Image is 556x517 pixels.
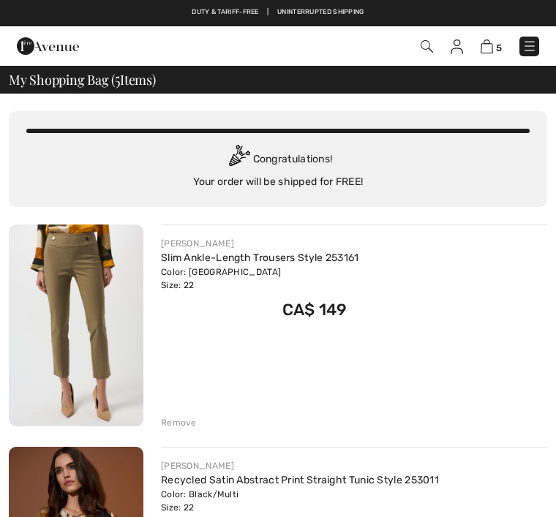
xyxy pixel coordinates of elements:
a: Slim Ankle-Length Trousers Style 253161 [161,252,359,264]
div: Color: [GEOGRAPHIC_DATA] Size: 22 [161,265,359,292]
div: Color: Black/Multi Size: 22 [161,488,439,514]
img: Shopping Bag [481,39,493,53]
img: Search [421,40,433,53]
span: My Shopping Bag ( Items) [9,73,156,86]
img: 1ère Avenue [17,31,79,61]
span: 5 [496,42,502,53]
a: 5 [481,39,502,54]
img: My Info [451,39,463,54]
div: [PERSON_NAME] [161,237,359,250]
img: Congratulation2.svg [224,145,253,174]
div: Congratulations! Your order will be shipped for FREE! [26,145,530,189]
div: Remove [161,416,197,429]
a: Recycled Satin Abstract Print Straight Tunic Style 253011 [161,474,439,486]
a: 1ère Avenue [17,39,79,52]
span: 5 [115,70,120,87]
img: Slim Ankle-Length Trousers Style 253161 [9,224,143,426]
img: Menu [522,39,537,53]
div: [PERSON_NAME] [161,459,439,472]
span: CA$ 149 [282,300,347,320]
